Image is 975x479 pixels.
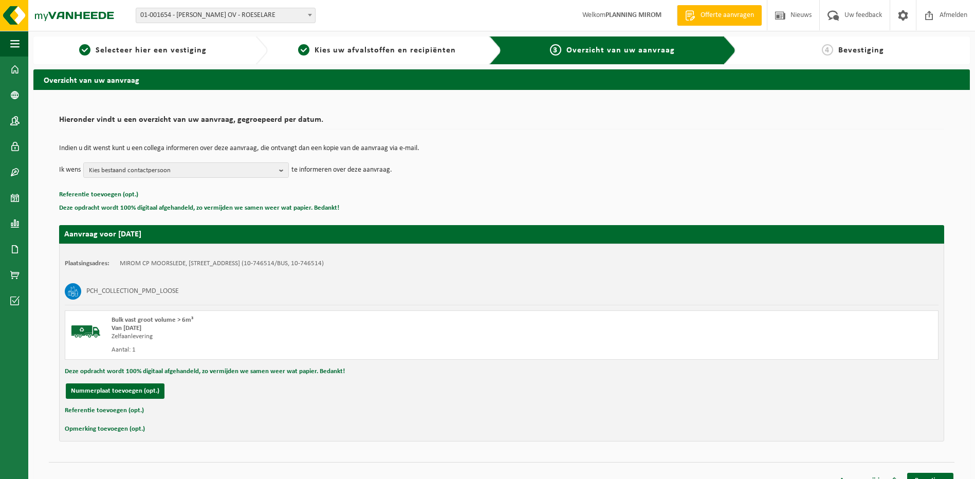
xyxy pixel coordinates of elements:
span: 01-001654 - MIROM ROESELARE OV - ROESELARE [136,8,316,23]
span: 4 [822,44,833,56]
div: Zelfaanlevering [112,333,543,341]
p: Indien u dit wenst kunt u een collega informeren over deze aanvraag, die ontvangt dan een kopie v... [59,145,944,152]
a: Offerte aanvragen [677,5,762,26]
button: Nummerplaat toevoegen (opt.) [66,383,164,399]
div: Aantal: 1 [112,346,543,354]
p: Ik wens [59,162,81,178]
span: Kies bestaand contactpersoon [89,163,275,178]
button: Deze opdracht wordt 100% digitaal afgehandeld, zo vermijden we samen weer wat papier. Bedankt! [59,201,339,215]
strong: PLANNING MIROM [605,11,661,19]
strong: Plaatsingsadres: [65,260,109,267]
button: Deze opdracht wordt 100% digitaal afgehandeld, zo vermijden we samen weer wat papier. Bedankt! [65,365,345,378]
span: Offerte aanvragen [698,10,757,21]
span: Bulk vast groot volume > 6m³ [112,317,193,323]
button: Referentie toevoegen (opt.) [59,188,138,201]
p: te informeren over deze aanvraag. [291,162,392,178]
h2: Overzicht van uw aanvraag [33,69,970,89]
span: 01-001654 - MIROM ROESELARE OV - ROESELARE [136,8,315,23]
span: 2 [298,44,309,56]
span: Overzicht van uw aanvraag [566,46,675,54]
span: 3 [550,44,561,56]
img: BL-SO-LV.png [70,316,101,347]
strong: Van [DATE] [112,325,141,331]
span: Selecteer hier een vestiging [96,46,207,54]
button: Kies bestaand contactpersoon [83,162,289,178]
span: Kies uw afvalstoffen en recipiënten [315,46,456,54]
button: Opmerking toevoegen (opt.) [65,422,145,436]
td: MIROM CP MOORSLEDE, [STREET_ADDRESS] (10-746514/BUS, 10-746514) [120,260,324,268]
h2: Hieronder vindt u een overzicht van uw aanvraag, gegroepeerd per datum. [59,116,944,130]
strong: Aanvraag voor [DATE] [64,230,141,238]
a: 2Kies uw afvalstoffen en recipiënten [273,44,482,57]
button: Referentie toevoegen (opt.) [65,404,144,417]
span: 1 [79,44,90,56]
h3: PCH_COLLECTION_PMD_LOOSE [86,283,179,300]
span: Bevestiging [838,46,884,54]
a: 1Selecteer hier een vestiging [39,44,247,57]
